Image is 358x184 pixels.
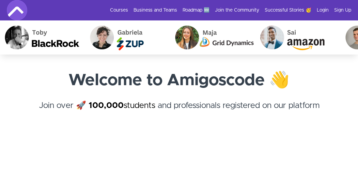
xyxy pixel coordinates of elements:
strong: Welcome to Amigoscode 👋 [68,72,290,89]
a: Successful Stories 🥳 [265,7,311,14]
img: Maja [169,20,254,55]
img: Gabriela [84,20,169,55]
a: Courses [110,7,128,14]
a: Join the Community [215,7,259,14]
a: Sign Up [334,7,351,14]
a: Login [317,7,329,14]
a: Roadmap 🆕 [183,7,209,14]
a: Business and Teams [134,7,177,14]
img: Sai [254,20,339,55]
strong: 100,000 [89,102,124,110]
h4: Join over 🚀 and professionals registered on our platform [7,99,351,124]
a: 100,000students [89,102,155,110]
